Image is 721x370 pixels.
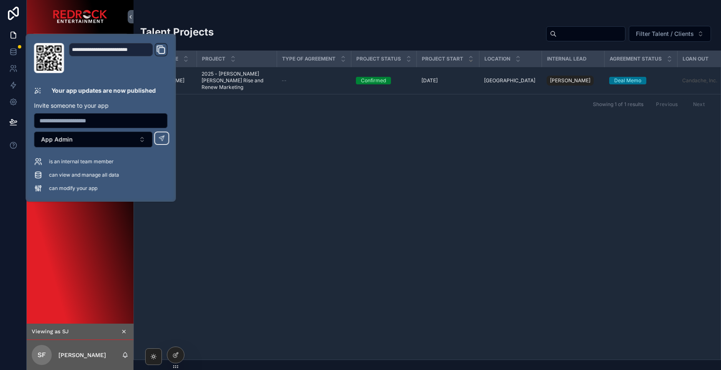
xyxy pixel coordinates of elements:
[38,350,46,360] span: SF
[34,132,153,147] button: Select Button
[547,74,599,87] a: [PERSON_NAME]
[58,351,106,359] p: [PERSON_NAME]
[484,77,537,84] a: [GEOGRAPHIC_DATA]
[282,77,346,84] a: --
[41,135,73,144] span: App Admin
[361,77,386,84] div: Confirmed
[282,77,287,84] span: --
[610,56,662,62] span: Agreement Status
[484,77,535,84] span: [GEOGRAPHIC_DATA]
[629,26,711,42] button: Select Button
[547,56,587,62] span: Internal Lead
[202,71,272,91] a: 2025 - [PERSON_NAME] [PERSON_NAME] Rise and Renew Marketing
[547,76,594,86] a: [PERSON_NAME]
[422,56,463,62] span: Project Start
[52,86,156,95] p: Your app updates are now published
[614,77,641,84] div: Deal Memo
[49,158,114,165] span: is an internal team member
[49,172,119,178] span: can view and manage all data
[34,101,168,110] p: Invite someone to your app
[140,25,214,39] h2: Talent Projects
[636,30,694,38] span: Filter Talent / Clients
[356,56,401,62] span: Project Status
[53,10,107,23] img: App logo
[550,77,590,84] span: [PERSON_NAME]
[421,77,474,84] a: [DATE]
[683,56,708,62] span: Loan Out
[69,43,168,73] div: Domain and Custom Link
[421,77,438,84] span: [DATE]
[609,77,672,84] a: Deal Memo
[593,101,643,108] span: Showing 1 of 1 results
[32,33,129,49] button: Select Button
[356,77,411,84] a: Confirmed
[32,328,69,335] span: Viewing as SJ
[49,185,98,192] span: can modify your app
[682,77,717,84] a: Candache, Inc.
[202,56,225,62] span: Project
[484,56,510,62] span: Location
[282,56,335,62] span: Type of Agreement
